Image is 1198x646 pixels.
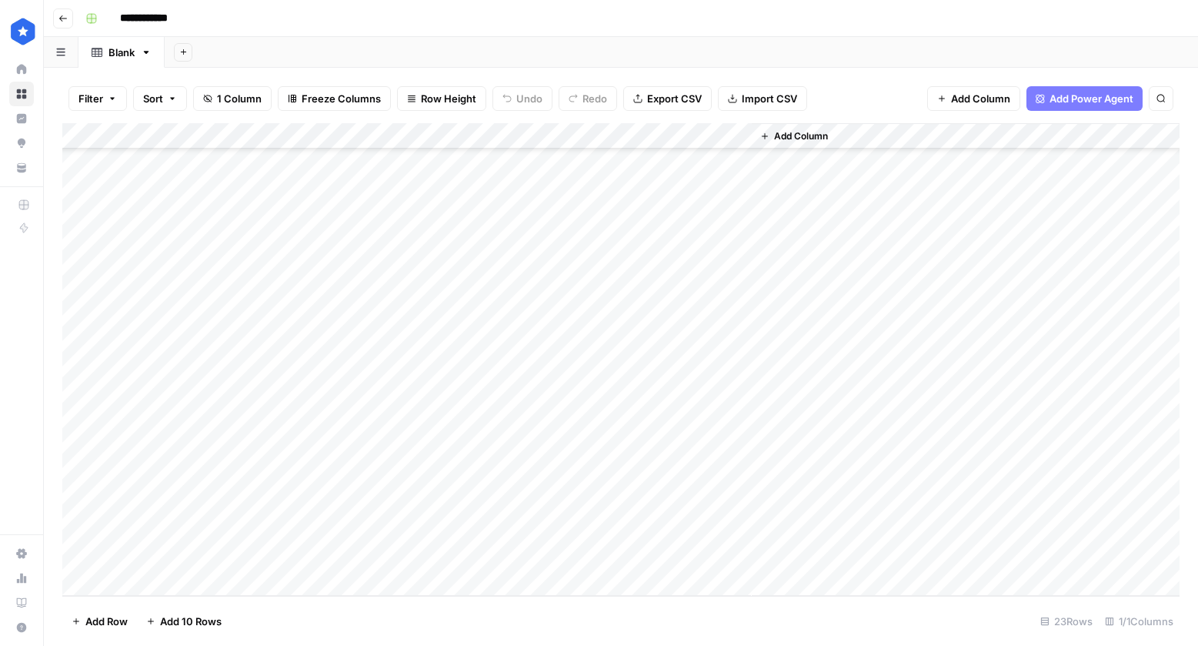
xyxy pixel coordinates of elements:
[492,86,552,111] button: Undo
[78,37,165,68] a: Blank
[9,106,34,131] a: Insights
[62,609,137,634] button: Add Row
[9,57,34,82] a: Home
[754,126,834,146] button: Add Column
[647,91,702,106] span: Export CSV
[559,86,617,111] button: Redo
[302,91,381,106] span: Freeze Columns
[9,82,34,106] a: Browse
[9,591,34,615] a: Learning Hub
[582,91,607,106] span: Redo
[278,86,391,111] button: Freeze Columns
[397,86,486,111] button: Row Height
[1034,609,1099,634] div: 23 Rows
[160,614,222,629] span: Add 10 Rows
[927,86,1020,111] button: Add Column
[9,541,34,566] a: Settings
[9,615,34,640] button: Help + Support
[718,86,807,111] button: Import CSV
[137,609,231,634] button: Add 10 Rows
[951,91,1010,106] span: Add Column
[9,131,34,156] a: Opportunities
[421,91,476,106] span: Row Height
[193,86,272,111] button: 1 Column
[516,91,542,106] span: Undo
[143,91,163,106] span: Sort
[1026,86,1143,111] button: Add Power Agent
[68,86,127,111] button: Filter
[742,91,797,106] span: Import CSV
[78,91,103,106] span: Filter
[217,91,262,106] span: 1 Column
[9,18,37,45] img: ConsumerAffairs Logo
[133,86,187,111] button: Sort
[9,12,34,51] button: Workspace: ConsumerAffairs
[85,614,128,629] span: Add Row
[9,566,34,591] a: Usage
[1050,91,1133,106] span: Add Power Agent
[108,45,135,60] div: Blank
[623,86,712,111] button: Export CSV
[9,156,34,180] a: Your Data
[1099,609,1180,634] div: 1/1 Columns
[774,129,828,143] span: Add Column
